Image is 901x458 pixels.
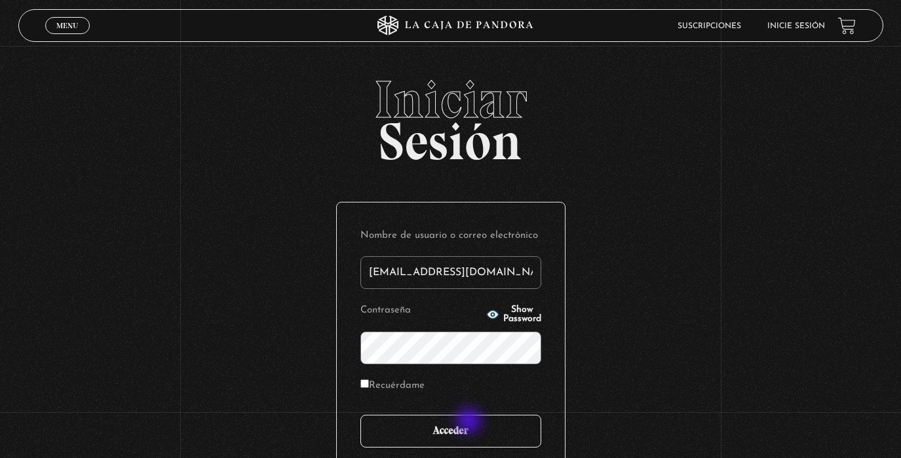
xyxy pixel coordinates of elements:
span: Menu [56,22,78,29]
span: Cerrar [52,33,83,42]
h2: Sesión [18,73,883,157]
a: Suscripciones [678,22,741,30]
label: Contraseña [360,301,482,321]
label: Recuérdame [360,376,425,396]
a: Inicie sesión [767,22,825,30]
button: Show Password [486,305,541,324]
span: Show Password [503,305,541,324]
label: Nombre de usuario o correo electrónico [360,226,541,246]
span: Iniciar [18,73,883,126]
input: Acceder [360,415,541,448]
input: Recuérdame [360,379,369,388]
a: View your shopping cart [838,16,856,34]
